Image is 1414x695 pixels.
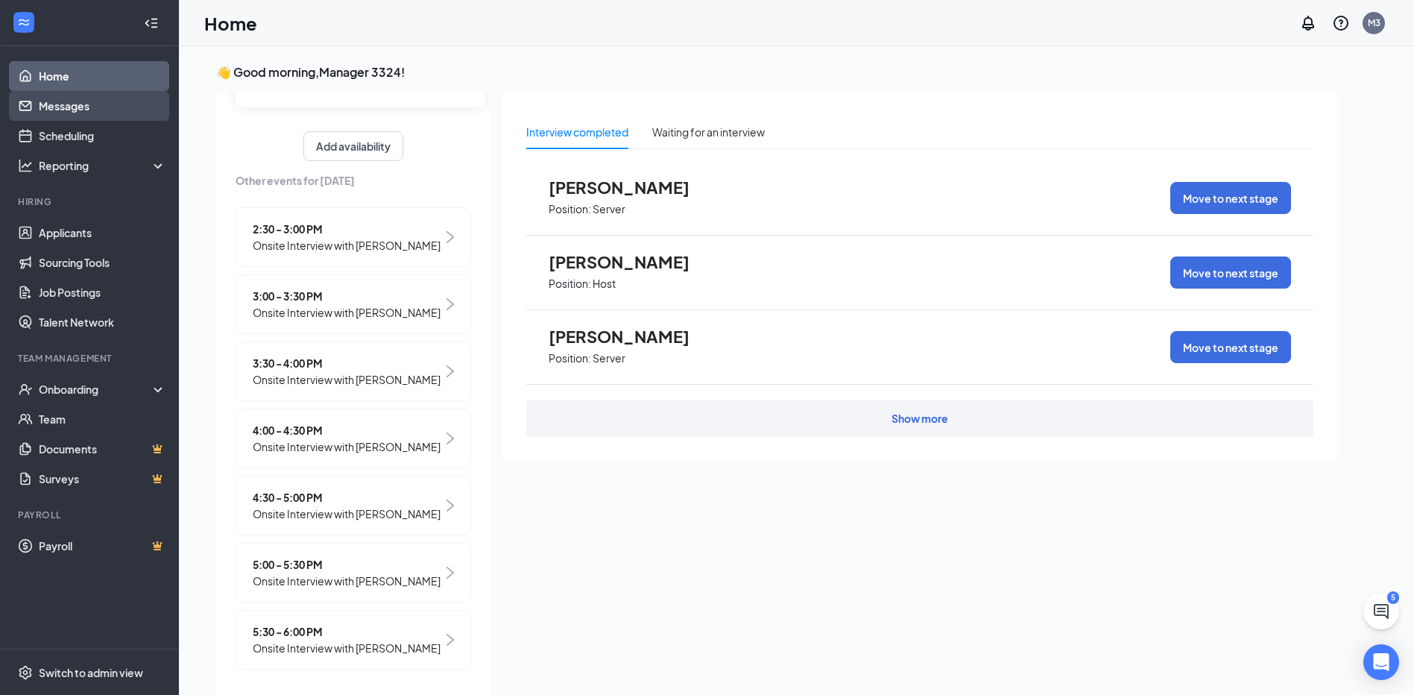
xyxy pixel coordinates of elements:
svg: Settings [18,665,33,680]
svg: WorkstreamLogo [16,15,31,30]
a: Scheduling [39,121,166,151]
div: Team Management [18,352,163,365]
button: ChatActive [1363,594,1399,629]
div: M3 [1368,16,1380,29]
span: 5:00 - 5:30 PM [253,556,441,573]
div: Show more [891,411,948,426]
span: Onsite Interview with [PERSON_NAME] [253,304,441,321]
span: 3:00 - 3:30 PM [253,288,441,304]
span: Onsite Interview with [PERSON_NAME] [253,438,441,455]
span: Onsite Interview with [PERSON_NAME] [253,371,441,388]
span: Onsite Interview with [PERSON_NAME] [253,640,441,656]
p: Server [593,351,625,365]
span: [PERSON_NAME] [549,177,713,197]
p: Server [593,202,625,216]
div: Waiting for an interview [652,124,765,140]
span: [PERSON_NAME] [549,252,713,271]
span: Onsite Interview with [PERSON_NAME] [253,506,441,522]
a: SurveysCrown [39,464,166,494]
a: Job Postings [39,277,166,307]
span: 4:00 - 4:30 PM [253,422,441,438]
svg: Notifications [1299,14,1317,32]
div: Onboarding [39,382,154,397]
span: Onsite Interview with [PERSON_NAME] [253,573,441,589]
div: Reporting [39,158,167,173]
a: Talent Network [39,307,166,337]
a: Sourcing Tools [39,248,166,277]
div: Interview completed [526,124,628,140]
p: Position: [549,351,591,365]
span: 3:30 - 4:00 PM [253,355,441,371]
svg: Analysis [18,158,33,173]
div: Payroll [18,509,163,521]
span: 5:30 - 6:00 PM [253,623,441,640]
button: Move to next stage [1170,257,1291,289]
a: Applicants [39,218,166,248]
h3: 👋 Good morning, Manager 3324 ! [216,64,1337,81]
div: Switch to admin view [39,665,143,680]
a: DocumentsCrown [39,434,166,464]
a: Team [39,404,166,434]
p: Host [593,277,616,291]
p: Position: [549,202,591,216]
span: Onsite Interview with [PERSON_NAME] [253,237,441,254]
div: Hiring [18,195,163,208]
p: Position: [549,277,591,291]
svg: Collapse [144,16,159,31]
button: Move to next stage [1170,331,1291,363]
h1: Home [204,10,257,36]
a: Messages [39,91,166,121]
button: Move to next stage [1170,182,1291,214]
svg: QuestionInfo [1332,14,1350,32]
span: 4:30 - 5:00 PM [253,489,441,506]
span: Other events for [DATE] [236,172,471,189]
svg: UserCheck [18,382,33,397]
span: 2:30 - 3:00 PM [253,221,441,237]
div: 5 [1387,591,1399,604]
div: Open Intercom Messenger [1363,644,1399,680]
span: [PERSON_NAME] [549,327,713,346]
svg: ChatActive [1372,603,1390,620]
a: PayrollCrown [39,531,166,561]
button: Add availability [303,131,403,161]
a: Home [39,61,166,91]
